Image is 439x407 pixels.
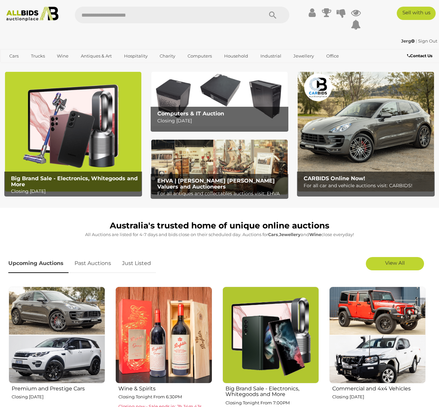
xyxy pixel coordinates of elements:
p: Closing [DATE] [157,117,285,125]
a: Contact Us [407,52,434,60]
h2: Wine & Spirits [118,384,212,392]
a: Household [220,51,252,62]
a: Trucks [27,51,49,62]
b: Contact Us [407,53,432,58]
a: Office [322,51,343,62]
img: EHVA | Evans Hastings Valuers and Auctioneers [151,140,288,194]
a: Just Listed [117,254,156,273]
a: Cars [5,51,23,62]
img: Premium and Prestige Cars [9,287,105,383]
img: Commercial and 4x4 Vehicles [329,287,426,383]
strong: Jerg [401,38,415,44]
img: Big Brand Sale - Electronics, Whitegoods and More [222,287,319,383]
b: Computers & IT Auction [157,110,224,117]
span: | [416,38,417,44]
a: View All [366,257,424,270]
a: Charity [155,51,180,62]
a: Jewellery [289,51,318,62]
img: Wine & Spirits [115,287,212,383]
p: All Auctions are listed for 4-7 days and bids close on their scheduled day. Auctions for , and cl... [8,231,431,238]
a: Computers & IT Auction Computers & IT Auction Closing [DATE] [151,72,288,126]
p: Closing [DATE] [332,393,426,401]
strong: Cars [268,232,278,237]
a: EHVA | Evans Hastings Valuers and Auctioneers EHVA | [PERSON_NAME] [PERSON_NAME] Valuers and Auct... [151,140,288,194]
a: Big Brand Sale - Electronics, Whitegoods and More Big Brand Sale - Electronics, Whitegoods and Mo... [5,72,141,191]
a: Upcoming Auctions [8,254,69,273]
h2: Big Brand Sale - Electronics, Whitegoods and More [225,384,319,397]
a: Sell with us [397,7,436,20]
a: Past Auctions [70,254,116,273]
a: CARBIDS Online Now! CARBIDS Online Now! For all car and vehicle auctions visit: CARBIDS! [298,72,434,191]
p: Closing Tonight From 6:30PM [118,393,212,401]
a: Sports [5,62,27,72]
button: Search [256,7,289,23]
strong: Wine [309,232,321,237]
a: Computers [183,51,216,62]
img: Allbids.com.au [3,7,62,21]
a: Industrial [256,51,286,62]
img: Computers & IT Auction [151,72,288,126]
a: Jerg [401,38,416,44]
p: For all car and vehicle auctions visit: CARBIDS! [304,182,431,190]
h2: Premium and Prestige Cars [12,384,105,392]
a: Wine [53,51,73,62]
strong: Jewellery [279,232,301,237]
p: For all antiques and collectables auctions visit: EHVA [157,190,285,198]
h2: Commercial and 4x4 Vehicles [332,384,426,392]
a: [GEOGRAPHIC_DATA] [31,62,87,72]
a: Antiques & Art [76,51,116,62]
p: Closing [DATE] [12,393,105,401]
p: Closing [DATE] [11,187,139,196]
h1: Australia's trusted home of unique online auctions [8,221,431,230]
b: EHVA | [PERSON_NAME] [PERSON_NAME] Valuers and Auctioneers [157,178,275,190]
a: Hospitality [120,51,152,62]
a: Sign Out [418,38,437,44]
b: Big Brand Sale - Electronics, Whitegoods and More [11,175,138,188]
img: Big Brand Sale - Electronics, Whitegoods and More [5,72,141,191]
p: Closing Tonight From 7:00PM [225,399,319,407]
b: CARBIDS Online Now! [304,175,365,182]
img: CARBIDS Online Now! [298,72,434,191]
span: View All [385,260,405,266]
